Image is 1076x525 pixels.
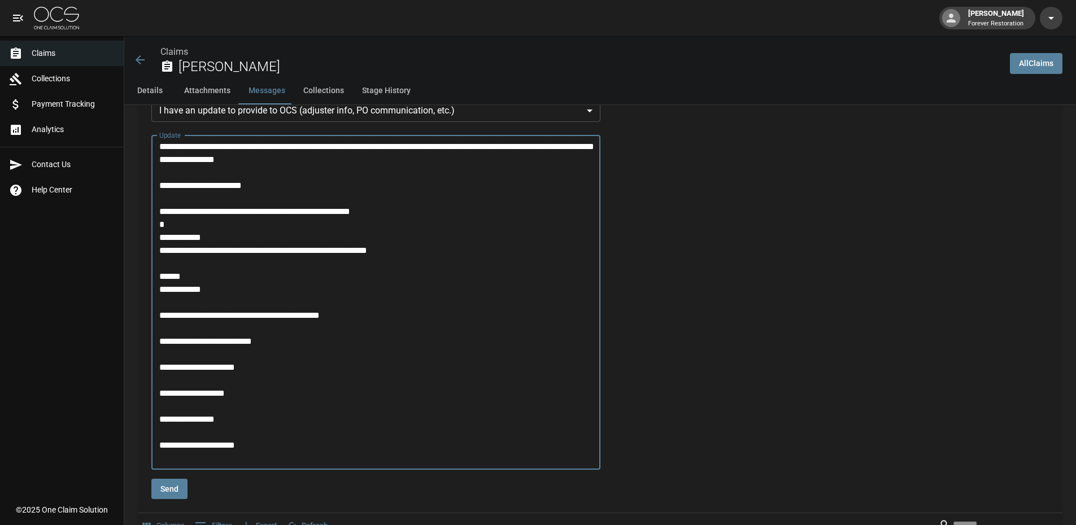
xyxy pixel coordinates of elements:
span: Help Center [32,184,115,196]
a: AllClaims [1010,53,1062,74]
nav: breadcrumb [160,45,1001,59]
button: Details [124,77,175,104]
img: ocs-logo-white-transparent.png [34,7,79,29]
a: Claims [160,46,188,57]
div: anchor tabs [124,77,1076,104]
button: Attachments [175,77,239,104]
span: Contact Us [32,159,115,170]
button: Messages [239,77,294,104]
span: Claims [32,47,115,59]
div: [PERSON_NAME] [964,8,1029,28]
h2: [PERSON_NAME] [178,59,1001,75]
label: Update [159,130,181,140]
span: Payment Tracking [32,98,115,110]
button: Stage History [353,77,420,104]
span: Collections [32,73,115,85]
div: I have an update to provide to OCS (adjuster info, PO communication, etc.) [151,99,600,122]
button: Collections [294,77,353,104]
button: open drawer [7,7,29,29]
div: © 2025 One Claim Solution [16,504,108,515]
button: Send [151,479,188,500]
p: Forever Restoration [968,19,1024,29]
span: Analytics [32,124,115,135]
